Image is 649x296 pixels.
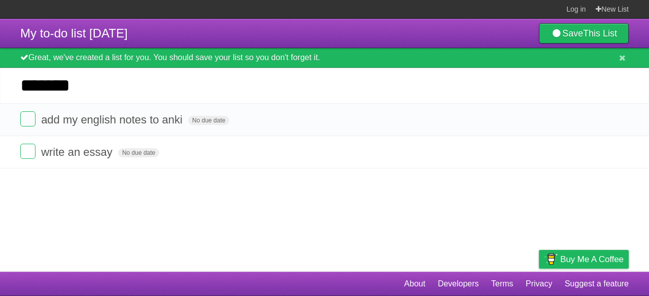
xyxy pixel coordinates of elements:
[188,116,229,125] span: No due date
[491,274,514,293] a: Terms
[41,113,185,126] span: add my english notes to anki
[539,23,629,44] a: SaveThis List
[560,250,624,268] span: Buy me a coffee
[583,28,617,38] b: This List
[404,274,425,293] a: About
[526,274,552,293] a: Privacy
[544,250,558,268] img: Buy me a coffee
[20,144,35,159] label: Done
[20,111,35,126] label: Done
[539,250,629,269] a: Buy me a coffee
[20,26,128,40] span: My to-do list [DATE]
[41,146,115,158] span: write an essay
[438,274,479,293] a: Developers
[118,148,159,157] span: No due date
[565,274,629,293] a: Suggest a feature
